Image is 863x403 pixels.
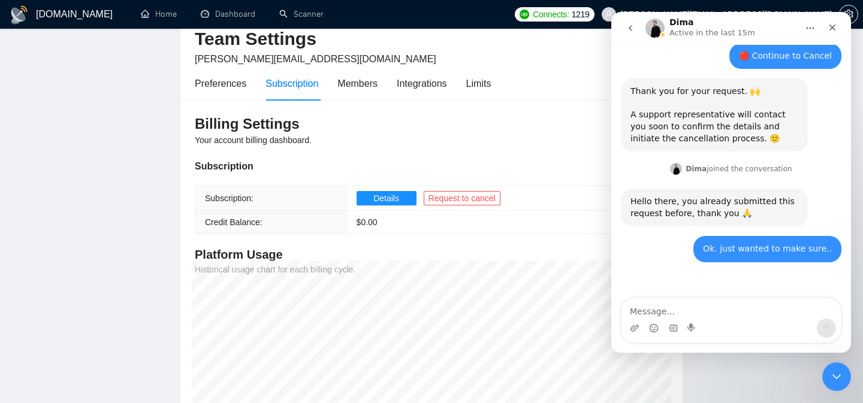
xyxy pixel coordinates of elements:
[839,5,858,24] button: setting
[195,246,668,263] h4: Platform Usage
[840,10,858,19] span: setting
[205,193,254,203] span: Subscription:
[424,191,500,205] button: Request to cancel
[839,10,858,19] a: setting
[397,76,447,91] div: Integrations
[201,9,255,19] a: dashboardDashboard
[141,9,177,19] a: homeHome
[265,76,318,91] div: Subscription
[195,76,246,91] div: Preferences
[195,159,668,174] div: Subscription
[466,76,491,91] div: Limits
[611,12,851,353] iframe: Intercom live chat
[205,217,262,227] span: Credit Balance:
[357,217,378,227] span: $ 0.00
[279,9,324,19] a: searchScanner
[533,8,569,21] span: Connects:
[195,27,668,51] h2: Team Settings
[822,362,851,391] iframe: Intercom live chat
[337,76,378,91] div: Members
[520,10,529,19] img: upwork-logo.png
[373,192,399,205] span: Details
[195,54,436,64] span: [PERSON_NAME][EMAIL_ADDRESS][DOMAIN_NAME]
[605,10,613,19] span: user
[10,5,29,25] img: logo
[572,8,590,21] span: 1219
[195,135,312,145] span: Your account billing dashboard.
[195,114,668,134] h3: Billing Settings
[429,192,496,205] span: Request to cancel
[357,191,417,205] button: Details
